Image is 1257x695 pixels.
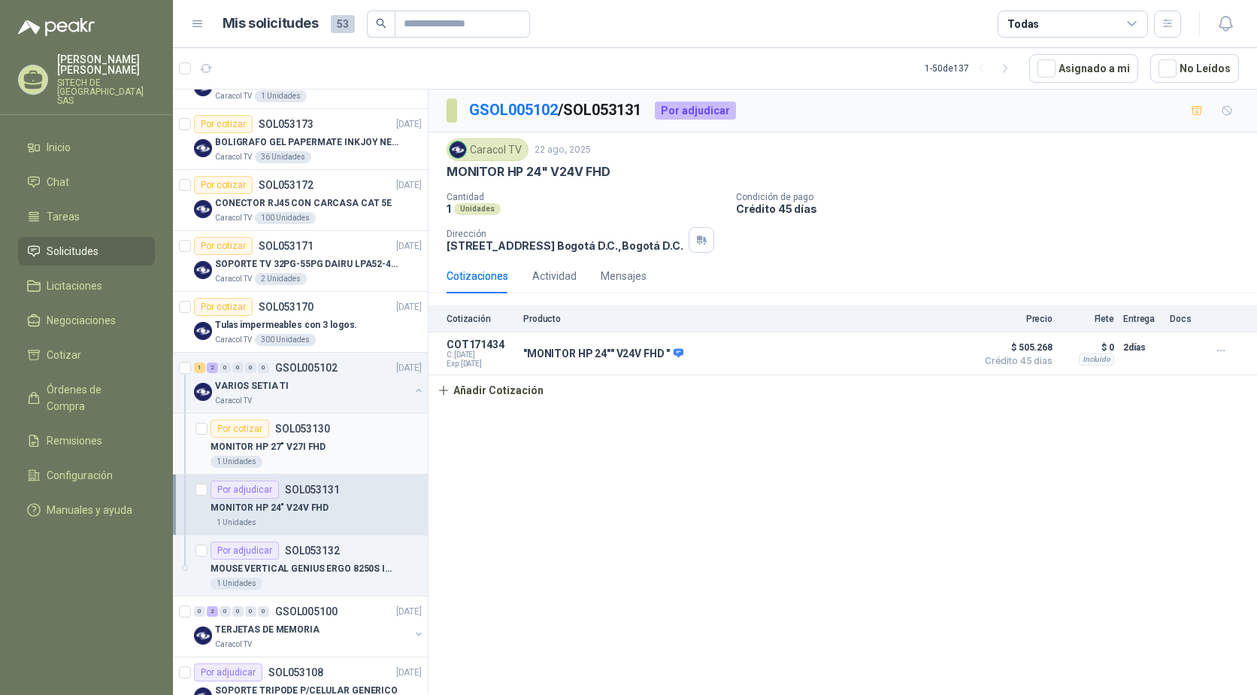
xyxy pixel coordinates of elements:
div: 0 [258,606,269,617]
a: GSOL005102 [469,101,558,119]
img: Company Logo [194,627,212,645]
button: No Leídos [1150,54,1239,83]
p: MONITOR HP 24" V24V FHD [211,501,329,515]
a: Solicitudes [18,237,155,266]
span: Cotizar [47,347,81,363]
span: Solicitudes [47,243,98,259]
span: Inicio [47,139,71,156]
p: [DATE] [396,666,422,680]
a: Manuales y ayuda [18,496,155,524]
p: SOL053172 [259,180,313,190]
p: Cantidad [447,192,724,202]
p: BOLIGRAFO GEL PAPERMATE INKJOY NEGRO [215,135,402,150]
img: Logo peakr [18,18,95,36]
a: Negociaciones [18,306,155,335]
p: [DATE] [396,239,422,253]
div: 1 Unidades [255,90,307,102]
button: Asignado a mi [1029,54,1138,83]
div: Actividad [532,268,577,284]
img: Company Logo [450,141,466,158]
p: Docs [1170,314,1200,324]
p: TERJETAS DE MEMORIA [215,623,320,637]
div: 36 Unidades [255,151,311,163]
div: 100 Unidades [255,212,316,224]
div: 1 Unidades [211,517,262,529]
span: Chat [47,174,69,190]
p: / SOL053131 [469,99,643,122]
div: 0 [194,606,205,617]
p: SOL053171 [259,241,313,251]
p: [STREET_ADDRESS] Bogotá D.C. , Bogotá D.C. [447,239,683,252]
span: Remisiones [47,432,102,449]
p: 1 [447,202,451,215]
a: Por cotizarSOL053130MONITOR HP 27" V27I FHD1 Unidades [173,414,428,475]
span: Configuración [47,467,113,484]
div: 0 [245,363,256,373]
p: Flete [1062,314,1114,324]
div: Por cotizar [211,420,269,438]
p: SOPORTE TV 32PG-55PG DAIRU LPA52-446KIT2 [215,257,402,272]
p: SOL053131 [285,484,340,495]
p: Producto [523,314,968,324]
button: Añadir Cotización [429,375,552,405]
div: Por adjudicar [211,542,279,560]
span: 53 [331,15,355,33]
a: Tareas [18,202,155,231]
p: [DATE] [396,117,422,132]
span: Exp: [DATE] [447,360,514,369]
h1: Mis solicitudes [223,13,319,35]
p: Tulas impermeables con 3 logos. [215,318,357,332]
p: SOL053173 [259,119,313,129]
p: 22 ago, 2025 [535,143,591,157]
p: MONITOR HP 24" V24V FHD [447,164,610,180]
p: SOL053170 [259,302,313,312]
p: MONITOR HP 27" V27I FHD [211,440,326,454]
div: Por cotizar [194,176,253,194]
a: Licitaciones [18,272,155,300]
span: Licitaciones [47,278,102,294]
img: Company Logo [194,383,212,401]
p: SOL053130 [275,423,330,434]
p: 2 días [1123,338,1161,357]
img: Company Logo [194,139,212,157]
p: [DATE] [396,178,422,193]
p: Caracol TV [215,151,252,163]
span: Negociaciones [47,312,116,329]
div: Por adjudicar [655,102,736,120]
p: Dirección [447,229,683,239]
div: Caracol TV [447,138,529,161]
p: Condición de pago [736,192,1251,202]
a: Chat [18,168,155,196]
p: MOUSE VERTICAL GENIUS ERGO 8250S INALAMB [211,562,398,576]
div: 1 Unidades [211,578,262,590]
p: [DATE] [396,605,422,619]
div: 2 Unidades [255,273,307,285]
p: SOL053108 [268,667,323,678]
p: Caracol TV [215,395,252,407]
p: Precio [977,314,1053,324]
a: Por cotizarSOL053173[DATE] Company LogoBOLIGRAFO GEL PAPERMATE INKJOY NEGROCaracol TV36 Unidades [173,109,428,170]
img: Company Logo [194,322,212,340]
div: Todas [1007,16,1039,32]
div: Por cotizar [194,115,253,133]
span: Tareas [47,208,80,225]
div: 1 Unidades [211,456,262,468]
span: Órdenes de Compra [47,381,141,414]
div: Por adjudicar [194,663,262,681]
p: CONECTOR RJ45 CON CARCASA CAT 5E [215,196,392,211]
a: Por adjudicarSOL053132MOUSE VERTICAL GENIUS ERGO 8250S INALAMB1 Unidades [173,536,428,596]
p: Caracol TV [215,639,252,651]
p: [DATE] [396,361,422,375]
div: Mensajes [601,268,647,284]
div: Por cotizar [194,237,253,255]
p: SOL053132 [285,545,340,556]
a: Cotizar [18,341,155,369]
div: Cotizaciones [447,268,508,284]
div: Por adjudicar [211,481,279,499]
p: [DATE] [396,300,422,314]
p: SITECH DE [GEOGRAPHIC_DATA] SAS [57,78,155,105]
p: [PERSON_NAME] [PERSON_NAME] [57,54,155,75]
p: Entrega [1123,314,1161,324]
span: search [376,18,386,29]
div: 2 [207,606,218,617]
